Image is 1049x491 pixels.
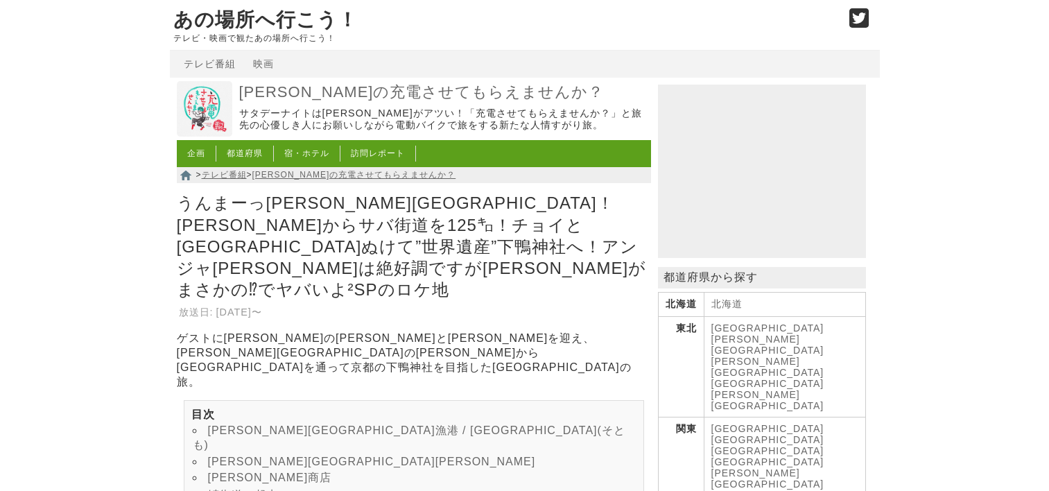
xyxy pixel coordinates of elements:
[227,148,263,158] a: 都道府県
[711,378,824,389] a: [GEOGRAPHIC_DATA]
[284,148,329,158] a: 宿・ホテル
[658,293,704,317] th: 北海道
[177,127,232,139] a: 出川哲朗の充電させてもらえませんか？
[173,9,358,31] a: あの場所へ行こう！
[711,445,824,456] a: [GEOGRAPHIC_DATA]
[711,389,824,411] a: [PERSON_NAME][GEOGRAPHIC_DATA]
[658,267,866,288] p: 都道府県から探す
[208,472,332,483] a: [PERSON_NAME]商店
[202,170,247,180] a: テレビ番組
[658,85,866,258] iframe: Advertisement
[711,434,824,445] a: [GEOGRAPHIC_DATA]
[711,334,824,356] a: [PERSON_NAME][GEOGRAPHIC_DATA]
[173,33,835,43] p: テレビ・映画で観たあの場所へ行こう！
[184,58,236,69] a: テレビ番組
[253,58,274,69] a: 映画
[711,322,824,334] a: [GEOGRAPHIC_DATA]
[208,456,536,467] a: [PERSON_NAME][GEOGRAPHIC_DATA][PERSON_NAME]
[177,167,651,183] nav: > >
[193,424,625,451] a: [PERSON_NAME][GEOGRAPHIC_DATA]漁港 / [GEOGRAPHIC_DATA](そとも)
[711,298,743,309] a: 北海道
[252,170,456,180] a: [PERSON_NAME]の充電させてもらえませんか？
[711,356,824,378] a: [PERSON_NAME][GEOGRAPHIC_DATA]
[239,83,648,103] a: [PERSON_NAME]の充電させてもらえませんか？
[351,148,405,158] a: 訪問レポート
[658,317,704,417] th: 東北
[177,189,651,304] h1: うんまーっ[PERSON_NAME][GEOGRAPHIC_DATA]！[PERSON_NAME]からサバ街道を125㌔！チョイと[GEOGRAPHIC_DATA]ぬけて”世界遺産”下鴨神社へ！...
[711,423,824,434] a: [GEOGRAPHIC_DATA]
[216,305,263,320] td: [DATE]〜
[177,331,651,390] p: ゲストに[PERSON_NAME]の[PERSON_NAME]と[PERSON_NAME]を迎え、[PERSON_NAME][GEOGRAPHIC_DATA]の[PERSON_NAME]から[G...
[187,148,205,158] a: 企画
[711,467,824,490] a: [PERSON_NAME][GEOGRAPHIC_DATA]
[178,305,214,320] th: 放送日:
[239,107,648,132] p: サタデーナイトは[PERSON_NAME]がアツい！「充電させてもらえませんか？」と旅先の心優しき人にお願いしながら電動バイクで旅をする新たな人情すがり旅。
[849,17,869,28] a: Twitter (@go_thesights)
[177,81,232,137] img: 出川哲朗の充電させてもらえませんか？
[711,456,824,467] a: [GEOGRAPHIC_DATA]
